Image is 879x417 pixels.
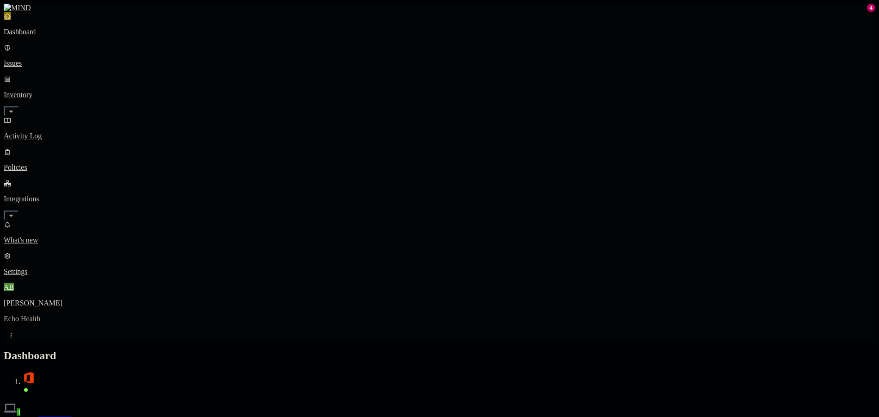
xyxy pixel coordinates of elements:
p: Issues [4,59,875,68]
a: Issues [4,44,875,68]
a: MIND [4,4,875,12]
p: Echo Health [4,315,875,323]
img: MIND [4,4,31,12]
span: AB [4,283,14,291]
a: Dashboard [4,12,875,36]
a: Policies [4,148,875,172]
a: Settings [4,252,875,276]
img: svg%3e [4,402,17,415]
p: Activity Log [4,132,875,140]
p: Dashboard [4,28,875,36]
h2: Dashboard [4,349,875,362]
a: Integrations [4,179,875,219]
span: 4 [17,408,20,416]
p: Policies [4,163,875,172]
a: Inventory [4,75,875,115]
a: What's new [4,220,875,244]
p: [PERSON_NAME] [4,299,875,307]
div: 4 [867,4,875,12]
p: Settings [4,268,875,276]
p: Integrations [4,195,875,203]
img: svg%3e [22,371,35,384]
p: Inventory [4,91,875,99]
a: Activity Log [4,116,875,140]
p: What's new [4,236,875,244]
